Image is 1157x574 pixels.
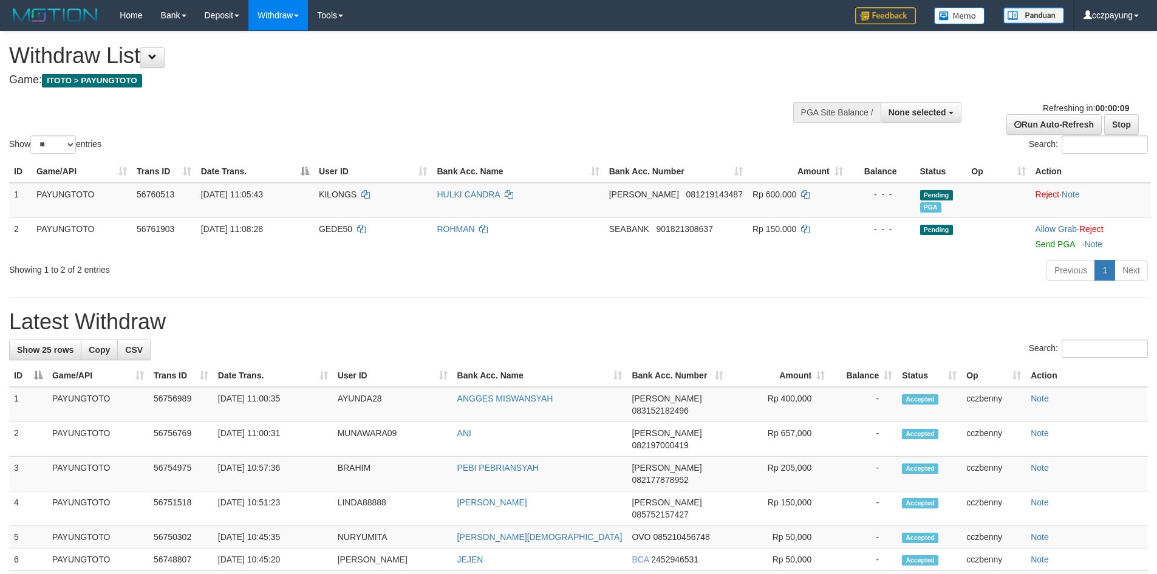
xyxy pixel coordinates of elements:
span: Marked by cczsasa [920,202,941,213]
span: [PERSON_NAME] [632,497,701,507]
th: Bank Acc. Number: activate to sort column ascending [627,364,728,387]
button: None selected [881,102,961,123]
th: Op: activate to sort column ascending [966,160,1030,183]
th: Action [1026,364,1148,387]
a: 1 [1094,260,1115,281]
td: 56756989 [149,387,213,422]
a: Note [1031,463,1049,473]
span: [PERSON_NAME] [609,190,679,199]
td: cczbenny [961,457,1026,491]
td: MUNAWARA09 [333,422,452,457]
label: Show entries [9,135,101,154]
span: KILONGS [319,190,357,199]
img: Feedback.jpg [855,7,916,24]
span: Copy 082177878952 to clipboard [632,475,688,485]
td: Rp 50,000 [728,526,830,548]
td: BRAHIM [333,457,452,491]
span: BCA [632,555,649,564]
select: Showentries [30,135,76,154]
a: CSV [117,340,151,360]
td: AYUNDA28 [333,387,452,422]
td: PAYUNGTOTO [32,183,132,218]
th: Game/API: activate to sort column ascending [47,364,149,387]
td: [DATE] 11:00:35 [213,387,333,422]
span: Accepted [902,429,938,439]
td: cczbenny [961,548,1026,571]
a: Note [1031,532,1049,542]
td: 56754975 [149,457,213,491]
td: - [830,422,897,457]
a: Stop [1104,114,1139,135]
span: GEDE50 [319,224,352,234]
span: Accepted [902,463,938,474]
td: 56756769 [149,422,213,457]
td: Rp 657,000 [728,422,830,457]
td: [DATE] 10:45:20 [213,548,333,571]
td: 56748807 [149,548,213,571]
span: Copy [89,345,110,355]
td: PAYUNGTOTO [32,217,132,255]
a: Note [1031,394,1049,403]
th: User ID: activate to sort column ascending [314,160,432,183]
a: [PERSON_NAME] [457,497,527,507]
td: cczbenny [961,422,1026,457]
a: Note [1062,190,1080,199]
a: Run Auto-Refresh [1006,114,1102,135]
img: MOTION_logo.png [9,6,101,24]
a: Previous [1046,260,1095,281]
th: Bank Acc. Name: activate to sort column ascending [452,364,627,387]
td: · [1031,183,1151,218]
td: 1 [9,183,32,218]
td: - [830,548,897,571]
th: Bank Acc. Number: activate to sort column ascending [604,160,748,183]
td: Rp 400,000 [728,387,830,422]
span: Copy 085752157427 to clipboard [632,510,688,519]
td: - [830,526,897,548]
a: Allow Grab [1036,224,1077,234]
input: Search: [1062,135,1148,154]
h1: Withdraw List [9,44,759,68]
a: JEJEN [457,555,483,564]
th: Balance: activate to sort column ascending [830,364,897,387]
td: Rp 205,000 [728,457,830,491]
img: panduan.png [1003,7,1064,24]
th: Op: activate to sort column ascending [961,364,1026,387]
td: 56750302 [149,526,213,548]
label: Search: [1029,340,1148,358]
a: PEBI PEBRIANSYAH [457,463,539,473]
th: ID [9,160,32,183]
a: Note [1084,239,1102,249]
span: Refreshing in: [1043,103,1129,113]
a: Note [1031,555,1049,564]
td: - [830,457,897,491]
h4: Game: [9,74,759,86]
span: Pending [920,190,953,200]
a: Next [1114,260,1148,281]
div: - - - [853,223,910,235]
span: Copy 2452946531 to clipboard [651,555,698,564]
td: PAYUNGTOTO [47,548,149,571]
td: - [830,387,897,422]
th: User ID: activate to sort column ascending [333,364,452,387]
label: Search: [1029,135,1148,154]
td: [PERSON_NAME] [333,548,452,571]
span: Accepted [902,394,938,405]
span: Copy 901821308637 to clipboard [656,224,712,234]
td: cczbenny [961,491,1026,526]
div: PGA Site Balance / [793,102,881,123]
span: [PERSON_NAME] [632,463,701,473]
span: SEABANK [609,224,649,234]
td: LINDA88888 [333,491,452,526]
th: Bank Acc. Name: activate to sort column ascending [432,160,604,183]
span: [PERSON_NAME] [632,428,701,438]
a: ANGGES MISWANSYAH [457,394,553,403]
a: Note [1031,497,1049,507]
td: PAYUNGTOTO [47,387,149,422]
span: OVO [632,532,650,542]
td: 56751518 [149,491,213,526]
td: 6 [9,548,47,571]
span: [PERSON_NAME] [632,394,701,403]
span: Accepted [902,533,938,543]
a: HULKI CANDRA [437,190,499,199]
th: Date Trans.: activate to sort column descending [196,160,314,183]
